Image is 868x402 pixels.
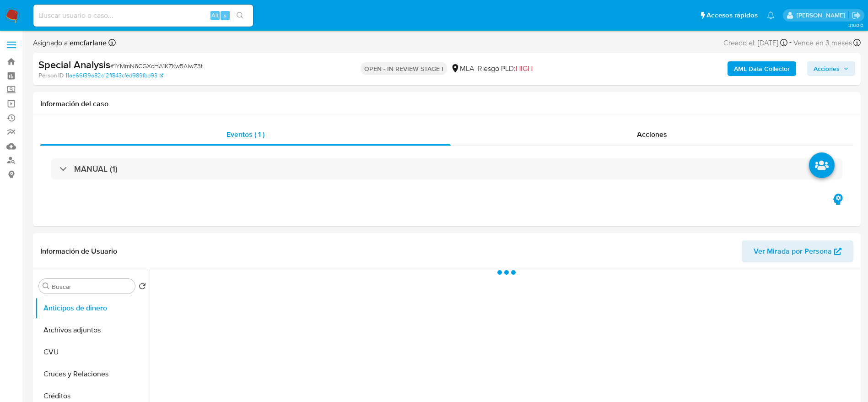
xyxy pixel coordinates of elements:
span: HIGH [516,63,533,74]
span: Asignado a [33,38,107,48]
div: MLA [451,64,474,74]
span: s [224,11,226,20]
b: Person ID [38,71,64,80]
button: Ver Mirada por Persona [742,240,853,262]
span: Acciones [814,61,840,76]
button: Buscar [43,282,50,290]
button: Acciones [807,61,855,76]
b: Special Analysis [38,57,110,72]
a: Notificaciones [767,11,775,19]
span: Eventos ( 1 ) [226,129,264,140]
span: Acciones [637,129,667,140]
span: Ver Mirada por Persona [754,240,832,262]
span: Accesos rápidos [706,11,758,20]
a: Salir [852,11,861,20]
button: Volver al orden por defecto [139,282,146,293]
button: Archivos adjuntos [35,319,150,341]
h1: Información del caso [40,99,853,109]
span: - [789,37,792,49]
p: elaine.mcfarlane@mercadolibre.com [797,11,848,20]
b: emcfarlane [68,38,107,48]
div: Creado el: [DATE] [723,37,787,49]
button: Cruces y Relaciones [35,363,150,385]
span: # 1YMmN6CGXcHA1KZKw5AlwZ3t [110,61,203,71]
h1: Información de Usuario [40,247,117,256]
h3: MANUAL (1) [74,164,118,174]
b: AML Data Collector [734,61,790,76]
button: CVU [35,341,150,363]
button: search-icon [231,9,249,22]
button: Anticipos de dinero [35,297,150,319]
div: MANUAL (1) [51,158,842,179]
p: OPEN - IN REVIEW STAGE I [361,62,447,75]
span: Riesgo PLD: [478,64,533,74]
input: Buscar [52,282,131,291]
span: Vence en 3 meses [793,38,852,48]
input: Buscar usuario o caso... [33,10,253,22]
span: Alt [211,11,219,20]
a: 11ae66f39a82c12ff843cfed989fbb93 [65,71,163,80]
button: AML Data Collector [728,61,796,76]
